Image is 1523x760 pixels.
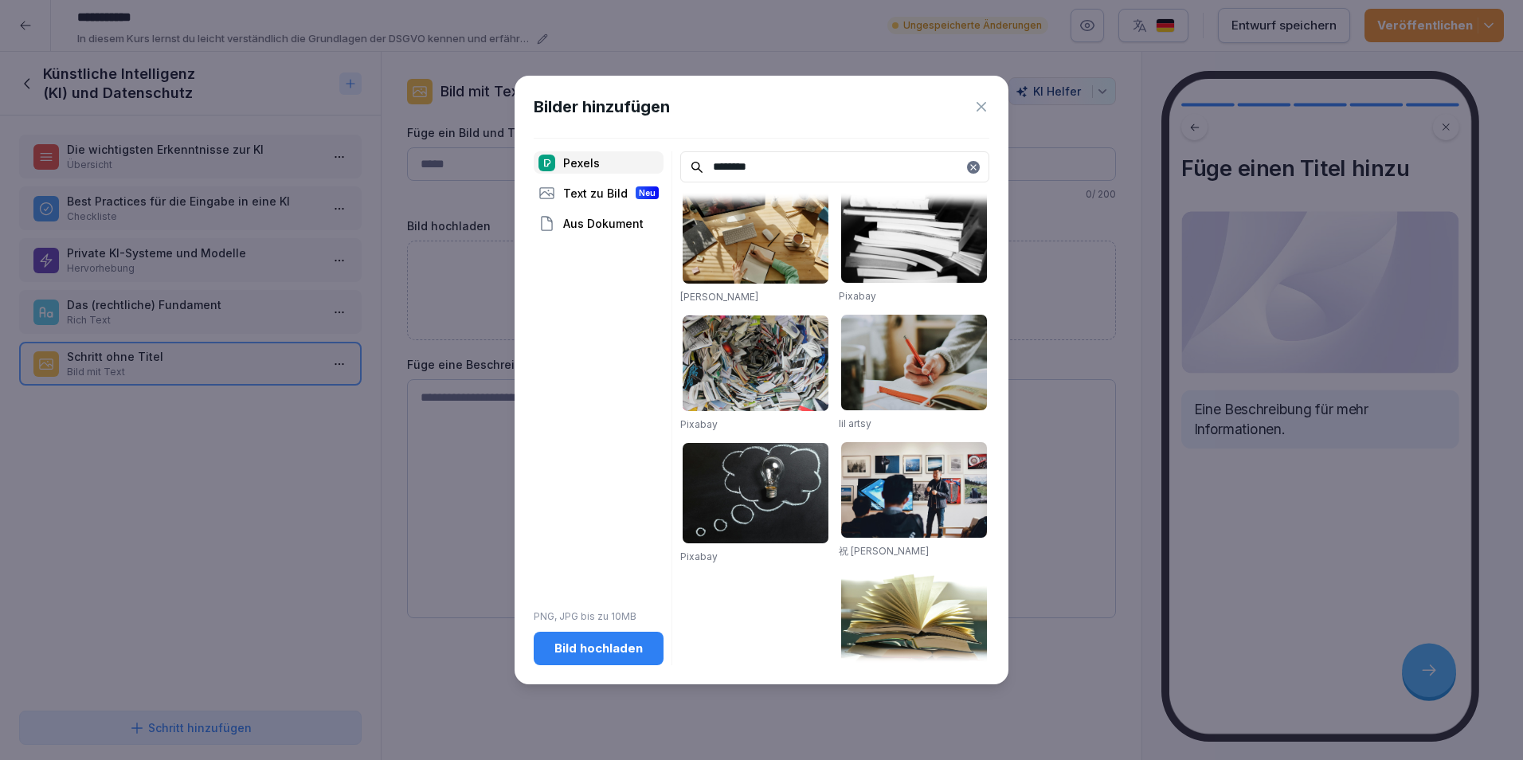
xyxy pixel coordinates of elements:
a: Pixabay [680,550,718,562]
button: Bild hochladen [534,632,664,665]
a: [PERSON_NAME] [680,291,758,303]
a: Pixabay [680,418,718,430]
div: Aus Dokument [534,212,664,234]
img: pexels-photo-355952.jpeg [683,443,828,543]
a: 祝 [PERSON_NAME] [839,545,929,557]
div: Bild hochladen [546,640,651,657]
h1: Bilder hinzufügen [534,95,670,119]
div: Text zu Bild [534,182,664,204]
img: pexels-photo-1925536.jpeg [841,315,987,410]
img: pexels-photo-4144923.jpeg [683,188,828,284]
img: books-book-pages-read-literature-159866.jpeg [841,570,987,666]
a: lil artsy [839,417,871,429]
img: book-address-book-learning-learn-159751.jpeg [683,315,828,411]
a: Pixabay [839,290,876,302]
img: pexels.png [538,155,555,171]
p: PNG, JPG bis zu 10MB [534,609,664,624]
div: Pexels [534,151,664,174]
img: pexels-photo-716276.jpeg [841,442,987,538]
div: Neu [636,186,659,199]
